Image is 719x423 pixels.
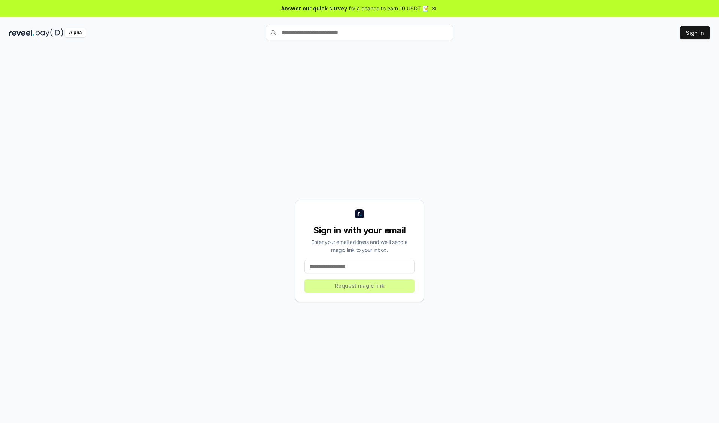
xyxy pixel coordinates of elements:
img: logo_small [355,209,364,218]
img: reveel_dark [9,28,34,37]
span: for a chance to earn 10 USDT 📝 [349,4,429,12]
div: Sign in with your email [304,224,415,236]
img: pay_id [36,28,63,37]
span: Answer our quick survey [281,4,347,12]
div: Alpha [65,28,86,37]
button: Sign In [680,26,710,39]
div: Enter your email address and we’ll send a magic link to your inbox. [304,238,415,254]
